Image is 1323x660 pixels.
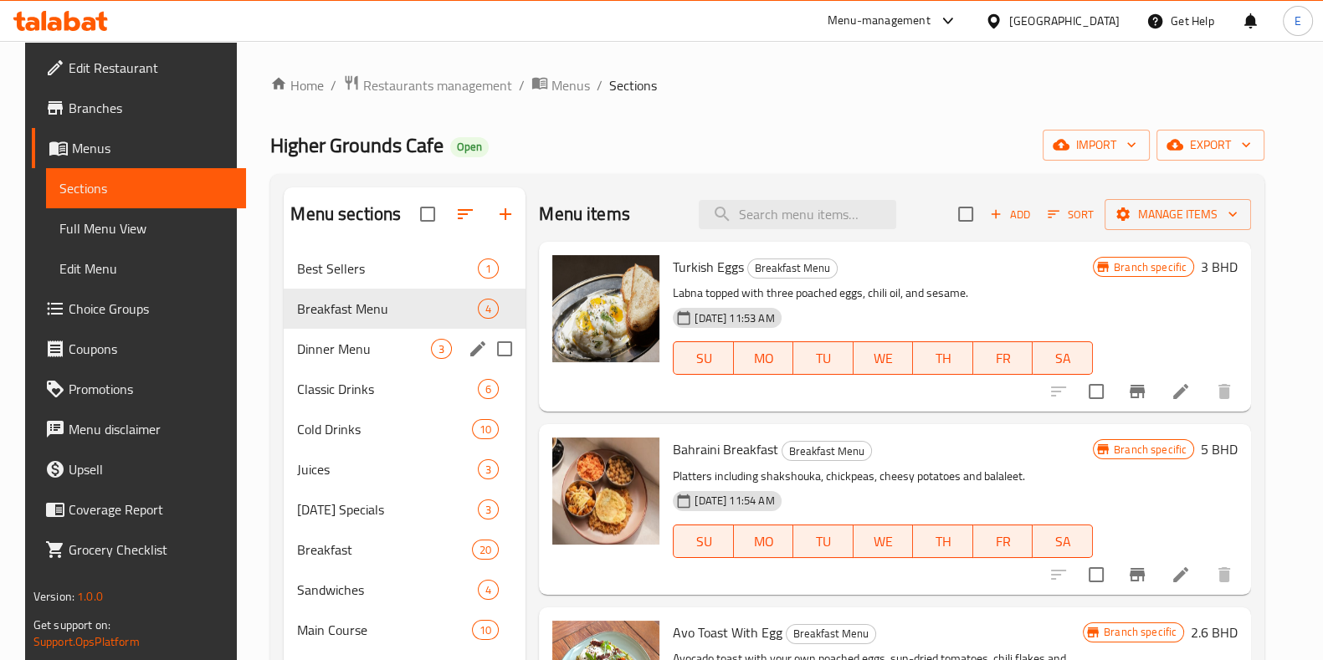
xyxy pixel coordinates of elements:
span: Menu disclaimer [69,419,233,439]
div: Breakfast Menu [297,299,478,319]
a: Branches [32,88,246,128]
button: WE [854,341,914,375]
button: import [1043,130,1150,161]
span: Select to update [1079,374,1114,409]
a: Edit Restaurant [32,48,246,88]
button: Add section [485,194,526,234]
span: Best Sellers [297,258,478,279]
span: Branch specific [1107,442,1193,458]
span: Classic Drinks [297,379,478,399]
h2: Menu items [539,202,630,227]
button: delete [1204,555,1244,595]
span: [DATE] 11:54 AM [688,493,781,509]
span: TH [920,346,967,371]
a: Upsell [32,449,246,489]
span: WE [860,530,907,554]
span: Restaurants management [363,75,512,95]
span: Open [450,140,489,154]
button: export [1156,130,1264,161]
li: / [519,75,525,95]
div: Sandwiches [297,580,478,600]
span: SU [680,530,726,554]
div: [GEOGRAPHIC_DATA] [1009,12,1120,30]
button: SA [1033,524,1093,558]
span: FR [980,530,1027,554]
button: delete [1204,371,1244,412]
span: Edit Menu [59,258,233,279]
span: MO [741,346,787,371]
span: Avo Toast With Egg [673,620,782,645]
button: Branch-specific-item [1117,555,1157,595]
span: WE [860,346,907,371]
a: Edit Menu [46,248,246,289]
button: WE [854,524,914,558]
button: TU [793,341,854,375]
h6: 2.6 BHD [1191,621,1238,644]
div: Breakfast Menu [782,441,872,461]
div: [DATE] Specials3 [284,489,526,530]
a: Home [270,75,324,95]
span: SU [680,346,726,371]
a: Full Menu View [46,208,246,248]
span: 4 [479,301,498,317]
a: Coupons [32,329,246,369]
span: TU [800,530,847,554]
span: 6 [479,381,498,397]
p: Platters including shakshouka, chickpeas, cheesy potatoes and balaleet. [673,466,1093,487]
div: items [431,339,452,359]
span: MO [741,530,787,554]
span: 3 [432,341,451,357]
span: Edit Restaurant [69,58,233,78]
nav: breadcrumb [270,74,1264,96]
span: Sections [609,75,657,95]
li: / [331,75,336,95]
span: E [1295,12,1301,30]
span: Menus [72,138,233,158]
span: Promotions [69,379,233,399]
span: Dinner Menu [297,339,431,359]
span: Breakfast [297,540,472,560]
a: Choice Groups [32,289,246,329]
span: Select to update [1079,557,1114,592]
button: Sort [1044,202,1098,228]
a: Edit menu item [1171,565,1191,585]
span: Add [987,205,1033,224]
button: FR [973,524,1033,558]
h6: 3 BHD [1201,255,1238,279]
a: Edit menu item [1171,381,1191,402]
div: items [478,459,499,479]
button: TH [913,341,973,375]
span: Sections [59,178,233,198]
span: TU [800,346,847,371]
span: Grocery Checklist [69,540,233,560]
span: Upsell [69,459,233,479]
div: Main Course10 [284,610,526,650]
span: 1.0.0 [77,586,103,607]
span: Sort items [1037,202,1105,228]
div: items [478,499,499,519]
img: Bahraini Breakfast [552,437,659,545]
button: Branch-specific-item [1117,371,1157,412]
div: Main Course [297,620,472,640]
button: SU [673,524,733,558]
span: Juices [297,459,478,479]
span: Sort [1048,205,1094,224]
a: Promotions [32,369,246,409]
span: [DATE] Specials [297,499,478,519]
div: Sandwiches4 [284,570,526,610]
span: Sort sections [445,194,485,234]
button: Add [983,202,1037,228]
span: Select all sections [410,197,445,232]
span: 3 [479,462,498,478]
div: Classic Drinks6 [284,369,526,409]
div: Breakfast Menu4 [284,289,526,329]
button: FR [973,341,1033,375]
span: 1 [479,261,498,277]
button: Manage items [1105,199,1251,230]
span: TH [920,530,967,554]
span: Branch specific [1097,624,1183,640]
span: 3 [479,502,498,518]
div: Open [450,137,489,157]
